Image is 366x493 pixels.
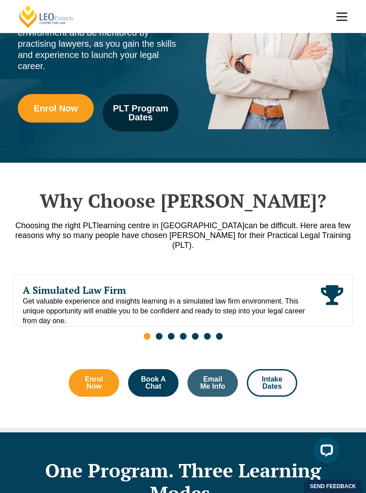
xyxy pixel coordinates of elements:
[97,221,244,230] span: learning centre in [GEOGRAPHIC_DATA]
[18,16,179,72] div: Learn in a simulated law firm environment and be mentored by practising lawyers, as you gain the ...
[144,333,150,340] span: Go to slide 1
[306,433,344,471] iframe: LiveChat chat widget
[247,369,297,397] a: Intake Dates
[18,4,75,29] a: [PERSON_NAME] Centre for Law
[34,104,78,113] span: Enrol Now
[156,333,162,340] span: Go to slide 2
[15,221,97,230] span: Choosing the right PLT
[204,333,211,340] span: Go to slide 6
[192,333,199,340] span: Go to slide 5
[13,189,353,212] h2: Why Choose [PERSON_NAME]?
[23,296,321,326] span: Get valuable experience and insights learning in a simulated law firm environment. This unique op...
[81,376,107,390] span: Enrol Now
[216,333,223,340] span: Go to slide 7
[13,275,353,345] div: Slides
[23,284,321,296] span: A Simulated Law Firm
[13,221,353,250] p: a few reasons why so many people have chosen [PERSON_NAME] for their Practical Legal Training (PLT).
[140,376,166,390] span: Book A Chat
[109,104,172,122] span: PLT Program Dates
[245,221,332,230] span: can be difficult. Here are
[187,369,238,397] a: Email Me Info
[259,376,285,390] span: Intake Dates
[168,333,175,340] span: Go to slide 3
[128,369,179,397] a: Book A Chat
[321,284,343,326] div: Read More
[180,333,187,340] span: Go to slide 4
[18,94,94,123] a: Enrol Now
[103,94,179,131] a: PLT Program Dates
[69,369,119,397] a: Enrol Now
[13,275,353,327] div: 1 / 7
[200,376,226,390] span: Email Me Info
